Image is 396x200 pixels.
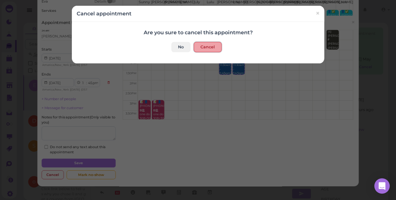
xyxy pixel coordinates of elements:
[77,29,319,36] h4: Are you sure to cancel this appointment?
[194,42,222,52] button: Cancel
[374,178,390,194] div: Open Intercom Messenger
[171,42,190,52] a: No
[316,9,320,18] span: ×
[77,11,131,17] h4: Cancel appointment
